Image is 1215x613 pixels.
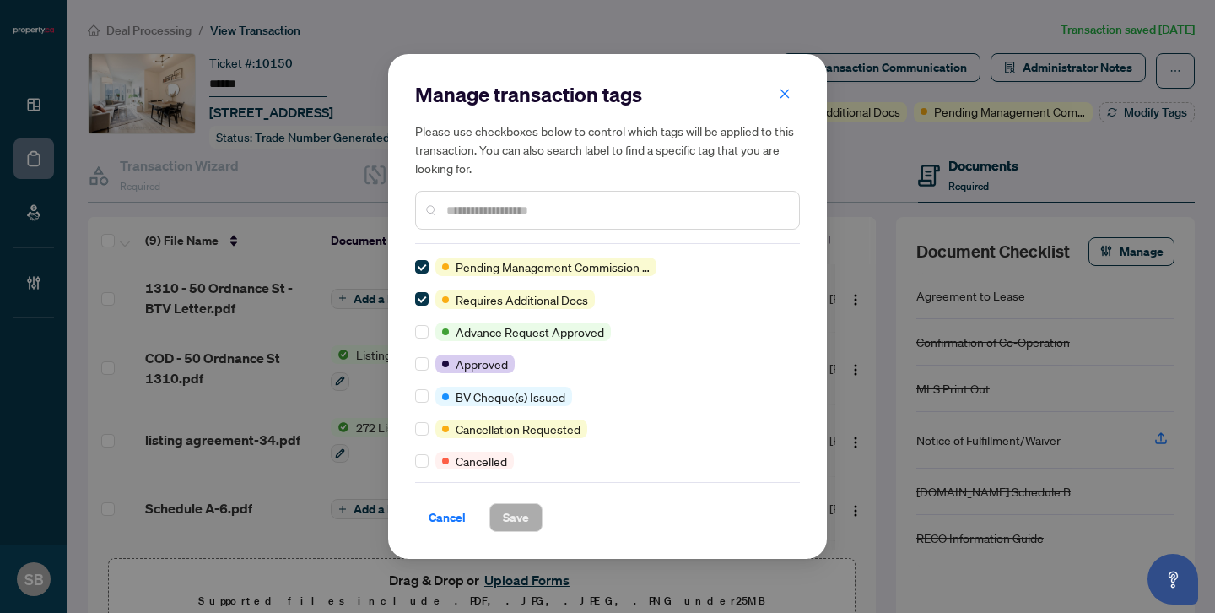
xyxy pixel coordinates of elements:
[1147,554,1198,605] button: Open asap
[415,81,800,108] h2: Manage transaction tags
[489,503,543,532] button: Save
[415,503,479,532] button: Cancel
[456,290,588,309] span: Requires Additional Docs
[456,323,604,341] span: Advance Request Approved
[415,122,800,177] h5: Please use checkboxes below to control which tags will be applied to this transaction. You can al...
[456,388,565,406] span: BV Cheque(s) Issued
[456,452,507,470] span: Cancelled
[456,258,650,276] span: Pending Management Commission Approval
[429,504,466,531] span: Cancel
[456,355,508,373] span: Approved
[456,420,580,438] span: Cancellation Requested
[779,88,791,100] span: close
